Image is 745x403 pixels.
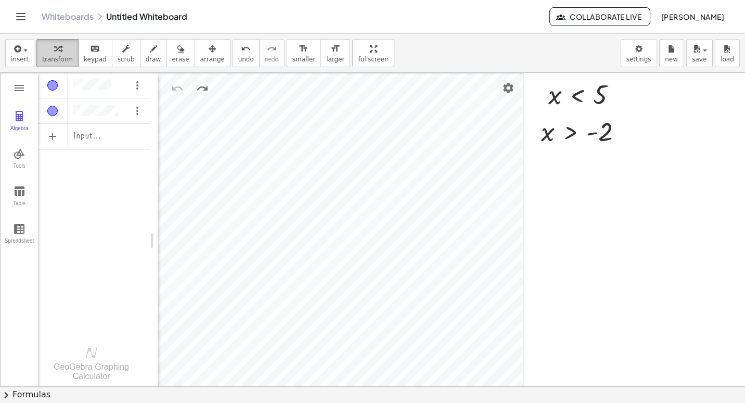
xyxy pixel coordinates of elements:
[621,39,657,67] button: settings
[168,79,187,98] button: Undo
[287,39,321,67] button: format_sizesmaller
[330,43,340,55] i: format_size
[721,56,734,63] span: load
[11,56,29,63] span: insert
[320,39,350,67] button: format_sizelarger
[659,39,684,67] button: new
[13,82,25,94] img: Main Menu
[292,56,315,63] span: smaller
[195,39,230,67] button: arrange
[3,200,36,215] div: Table
[5,39,34,67] button: insert
[84,56,107,63] span: keypad
[3,163,36,178] div: Tools
[42,11,94,22] a: Whiteboards
[40,124,65,149] button: Add Item
[78,39,112,67] button: keyboardkeypad
[715,39,740,67] button: load
[42,56,73,63] span: transform
[112,39,140,67] button: scrub
[90,43,100,55] i: keyboard
[146,56,161,63] span: draw
[73,128,101,145] div: Input…
[267,43,277,55] i: redo
[558,12,641,21] span: Collaborate Live
[661,12,724,21] span: [PERSON_NAME]
[140,39,167,67] button: draw
[692,56,707,63] span: save
[358,56,388,63] span: fullscreen
[686,39,713,67] button: save
[12,8,29,25] button: Toggle navigation
[238,56,254,63] span: undo
[200,56,225,63] span: arrange
[38,362,145,381] div: GeoGebra Graphing Calculator
[131,79,144,94] button: Options
[241,43,251,55] i: undo
[352,39,394,67] button: fullscreen
[259,39,285,67] button: redoredo
[626,56,651,63] span: settings
[166,39,195,67] button: erase
[299,43,309,55] i: format_size
[193,79,212,98] button: Redo
[172,56,189,63] span: erase
[233,39,260,67] button: undoundo
[36,39,79,67] button: transform
[326,56,344,63] span: larger
[265,56,279,63] span: redo
[131,105,144,119] button: Options
[118,56,135,63] span: scrub
[549,7,650,26] button: Collaborate Live
[499,79,518,97] button: Settings
[665,56,678,63] span: new
[3,238,36,253] div: Spreadsheet
[38,72,150,332] div: Algebra
[85,347,98,359] img: svg+xml;base64,PHN2ZyB4bWxucz0iaHR0cDovL3d3dy53My5vcmcvMjAwMC9zdmciIHhtbG5zOnhsaW5rPSJodHRwOi8vd3...
[3,125,36,140] div: Algebra
[652,7,733,26] button: [PERSON_NAME]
